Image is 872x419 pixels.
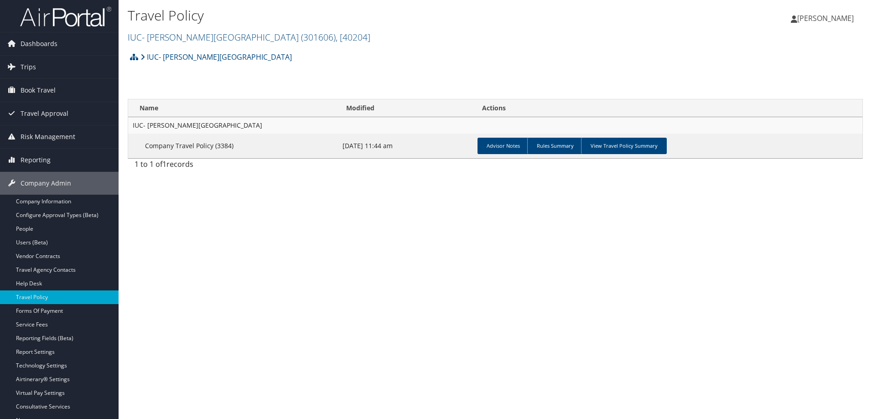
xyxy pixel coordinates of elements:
a: View Travel Policy Summary [581,138,667,154]
span: Trips [21,56,36,78]
a: [PERSON_NAME] [791,5,863,32]
th: Modified: activate to sort column ascending [338,99,474,117]
span: , [ 40204 ] [336,31,370,43]
span: ( 301606 ) [301,31,336,43]
td: [DATE] 11:44 am [338,134,474,158]
td: Company Travel Policy (3384) [128,134,338,158]
img: airportal-logo.png [20,6,111,27]
span: Reporting [21,149,51,171]
td: IUC- [PERSON_NAME][GEOGRAPHIC_DATA] [128,117,862,134]
th: Actions [474,99,862,117]
a: Rules Summary [527,138,583,154]
a: IUC- [PERSON_NAME][GEOGRAPHIC_DATA] [128,31,370,43]
span: Travel Approval [21,102,68,125]
span: Book Travel [21,79,56,102]
span: [PERSON_NAME] [797,13,854,23]
a: IUC- [PERSON_NAME][GEOGRAPHIC_DATA] [140,48,292,66]
h1: Travel Policy [128,6,618,25]
span: Risk Management [21,125,75,148]
div: 1 to 1 of records [135,159,305,174]
a: Advisor Notes [478,138,529,154]
span: Company Admin [21,172,71,195]
span: 1 [162,159,166,169]
span: Dashboards [21,32,57,55]
th: Name: activate to sort column ascending [128,99,338,117]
